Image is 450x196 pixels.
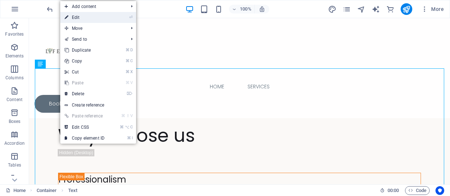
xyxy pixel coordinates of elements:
i: C [130,125,132,129]
button: undo [45,5,54,13]
a: ⌘ICopy element ID [60,133,109,144]
button: publish [401,3,412,15]
a: ⌘⇧VPaste reference [60,111,109,121]
i: I [132,136,132,140]
p: Elements [5,53,24,59]
h6: 100% [240,5,251,13]
i: X [130,69,132,74]
a: ⌘CCopy [60,56,109,67]
i: ⌘ [127,136,131,140]
i: Design (Ctrl+Alt+Y) [328,5,336,13]
a: ⌘XCut [60,67,109,77]
p: Content [7,97,22,103]
span: More [421,5,444,13]
button: navigator [357,5,366,13]
i: C [130,59,132,63]
i: ⌘ [121,113,125,118]
button: Code [405,186,430,195]
a: Create reference [60,100,136,111]
span: Code [408,186,426,195]
h6: Session time [380,186,399,195]
p: Favorites [5,31,24,37]
p: Accordion [4,140,25,146]
span: 00 00 [388,186,399,195]
span: Move [60,23,125,34]
i: Publish [402,5,410,13]
i: Undo: Delete elements (Ctrl+Z) [46,5,54,13]
i: ⌦ [127,91,132,96]
a: ⌘VPaste [60,77,109,88]
i: ⏎ [129,15,132,20]
button: design [328,5,337,13]
i: ⌘ [126,69,130,74]
a: ⌘⌥CEdit CSS [60,122,109,133]
i: On resize automatically adjust zoom level to fit chosen device. [259,6,265,12]
button: Usercentrics [435,186,444,195]
i: Commerce [386,5,394,13]
a: Send to [60,34,125,45]
a: ⌦Delete [60,88,109,99]
button: pages [343,5,351,13]
i: V [130,80,132,85]
span: : [393,188,394,193]
a: ⌘DDuplicate [60,45,109,56]
i: ⌘ [126,48,130,52]
i: AI Writer [372,5,380,13]
span: Click to select. Double-click to edit [68,186,77,195]
a: ⏎Edit [60,12,109,23]
i: ⌥ [125,125,130,129]
i: V [130,113,132,118]
button: 100% [229,5,255,13]
button: text_generator [372,5,380,13]
a: Click to cancel selection. Double-click to open Pages [6,186,26,195]
button: commerce [386,5,395,13]
span: Click to select. Double-click to edit [37,186,57,195]
p: Boxes [9,119,21,124]
i: Pages (Ctrl+Alt+S) [343,5,351,13]
i: ⌘ [126,80,130,85]
span: Add content [60,1,125,12]
p: Columns [5,75,24,81]
nav: breadcrumb [37,186,77,195]
i: ⇧ [126,113,130,118]
i: D [130,48,132,52]
button: More [418,3,447,15]
i: ⌘ [126,59,130,63]
p: Tables [8,162,21,168]
i: ⌘ [120,125,124,129]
